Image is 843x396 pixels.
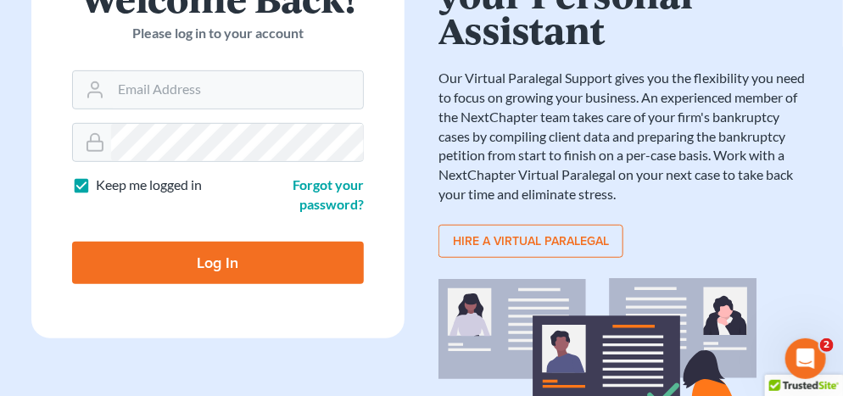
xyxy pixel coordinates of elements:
p: Our Virtual Paralegal Support gives you the flexibility you need to focus on growing your busines... [438,69,812,204]
a: Hire a virtual paralegal [438,225,623,259]
p: Please log in to your account [72,24,364,43]
a: Forgot your password? [293,176,364,212]
span: 2 [820,338,834,352]
input: Log In [72,242,364,284]
label: Keep me logged in [96,176,202,195]
input: Email Address [111,71,363,109]
iframe: Intercom live chat [785,338,826,379]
